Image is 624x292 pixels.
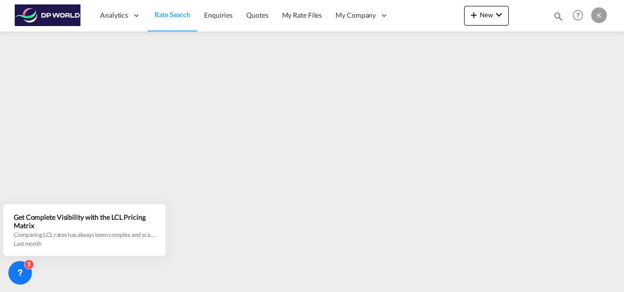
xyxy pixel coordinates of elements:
[15,4,81,27] img: c08ca190194411f088ed0f3ba295208c.png
[553,11,564,22] md-icon: icon-magnify
[493,9,505,21] md-icon: icon-chevron-down
[570,7,586,24] span: Help
[282,11,322,19] span: My Rate Files
[100,10,128,20] span: Analytics
[155,10,190,19] span: Rate Search
[570,7,591,25] div: Help
[468,9,480,21] md-icon: icon-plus 400-fg
[591,7,607,23] div: K
[464,6,509,26] button: icon-plus 400-fgNewicon-chevron-down
[336,10,376,20] span: My Company
[468,11,505,19] span: New
[553,11,564,26] div: icon-magnify
[246,11,268,19] span: Quotes
[204,11,233,19] span: Enquiries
